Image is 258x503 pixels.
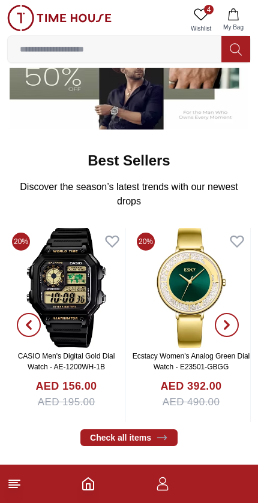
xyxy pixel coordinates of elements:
[186,24,216,33] span: Wishlist
[186,5,216,35] a: 4Wishlist
[80,429,178,446] a: Check all items
[132,228,250,348] img: Ecstacy Women's Analog Green Dial Watch - E23501-GBGG
[38,394,95,410] span: AED 195.00
[163,394,220,410] span: AED 490.00
[218,23,248,32] span: My Bag
[216,5,251,35] button: My Bag
[204,5,214,14] span: 4
[160,378,221,394] h4: AED 392.00
[7,5,112,31] img: ...
[17,180,241,209] p: Discover the season’s latest trends with our newest drops
[133,352,250,371] a: Ecstacy Women's Analog Green Dial Watch - E23501-GBGG
[35,378,97,394] h4: AED 156.00
[7,228,125,348] img: CASIO Men's Digital Gold Dial Watch - AE-1200WH-1B
[88,151,170,170] h2: Best Sellers
[18,352,115,371] a: CASIO Men's Digital Gold Dial Watch - AE-1200WH-1B
[137,233,155,251] span: 20%
[81,477,95,491] a: Home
